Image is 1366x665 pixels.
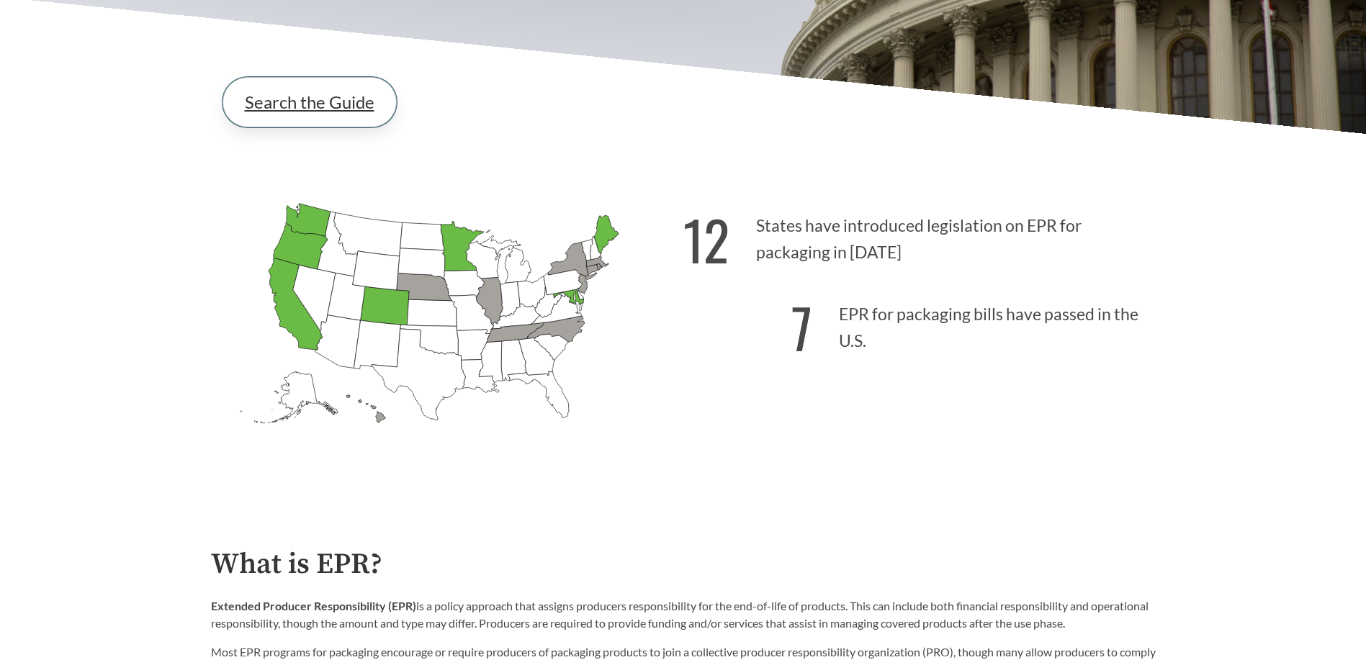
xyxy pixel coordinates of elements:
h2: What is EPR? [211,548,1156,581]
p: is a policy approach that assigns producers responsibility for the end-of-life of products. This ... [211,597,1156,632]
strong: 7 [791,287,812,367]
strong: Extended Producer Responsibility (EPR) [211,599,416,612]
p: States have introduced legislation on EPR for packaging in [DATE] [683,191,1156,279]
a: Search the Guide [223,77,397,127]
strong: 12 [683,199,729,279]
p: EPR for packaging bills have passed in the U.S. [683,279,1156,368]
